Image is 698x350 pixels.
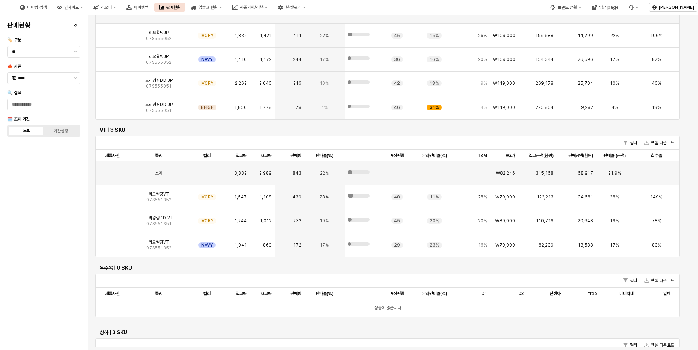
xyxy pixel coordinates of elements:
[390,291,404,296] span: 매장편중
[146,83,172,89] span: 07S555051
[290,153,301,158] span: 판매량
[652,218,661,224] span: 78%
[260,56,272,62] span: 1,172
[228,3,272,12] button: 시즌기획/리뷰
[260,218,272,224] span: 1,012
[320,56,329,62] span: 17%
[235,80,247,86] span: 2,262
[587,3,623,12] div: 영업 page
[422,291,447,296] span: 온라인비율(%)
[166,5,181,10] div: 판매현황
[149,30,169,36] span: 리오퀼팅JP
[610,194,619,200] span: 28%
[134,5,148,10] div: 아이템맵
[293,218,301,224] span: 232
[642,341,677,350] button: 엑셀 다운로드
[493,80,515,86] span: ₩119,000
[495,194,515,200] span: ₩79,000
[578,194,593,200] span: 34,681
[536,170,554,176] span: 315,168
[89,3,121,12] div: 리오더
[535,56,554,62] span: 154,344
[651,153,662,158] span: 회수율
[235,218,247,224] span: 1,244
[122,3,153,12] button: 아이템맵
[493,33,515,39] span: ₩109,000
[71,46,80,57] button: 제안 사항 표시
[263,242,272,248] span: 869
[293,80,301,86] span: 216
[201,80,213,86] span: IVORY
[235,33,247,39] span: 1,832
[96,299,679,317] div: 상품이 없습니다
[619,291,634,296] span: 미니처네
[44,128,78,134] label: 기간설정
[101,5,112,10] div: 리오더
[235,242,247,248] span: 1,041
[201,56,213,62] span: NAVY
[7,22,31,29] h4: 판매현황
[430,105,439,110] span: 31%
[650,194,662,200] span: 149%
[235,56,247,62] span: 1,416
[145,102,173,107] span: 모리경량DD JP
[146,59,172,65] span: 07S555052
[610,80,619,86] span: 10%
[290,291,301,296] span: 판매량
[649,3,697,12] button: [PERSON_NAME]
[146,245,172,251] span: 07S551352
[578,242,593,248] span: 13,588
[558,5,577,10] div: 브랜드 전환
[201,218,213,224] span: IVORY
[394,33,400,39] span: 45
[187,3,227,12] button: 입출고 현황
[477,153,487,158] span: 18M
[321,105,328,110] span: 4%
[149,54,169,59] span: 리오퀼팅JP
[578,56,593,62] span: 26,596
[7,90,21,95] span: 🔍 검색
[10,128,44,134] label: 누적
[273,3,310,12] div: 설정/관리
[293,170,301,176] span: 843
[610,218,619,224] span: 19%
[7,117,30,122] span: 🗓️ 조회 기간
[496,170,515,176] span: ₩82,246
[320,33,329,39] span: 22%
[52,3,88,12] div: 인사이트
[154,3,185,12] button: 판매현황
[316,153,333,158] span: 판매율(%)
[198,5,218,10] div: 입출고 현황
[659,4,694,10] p: [PERSON_NAME]
[394,56,400,62] span: 36
[652,80,661,86] span: 46%
[493,105,515,110] span: ₩119,000
[105,291,120,296] span: 제품사진
[293,194,301,200] span: 439
[155,153,162,158] span: 품명
[478,56,487,62] span: 20%
[478,33,487,39] span: 26%
[518,291,524,296] span: 03
[7,37,21,43] span: 🏷️ 구분
[610,33,619,39] span: 22%
[146,36,172,41] span: 07S555052
[201,194,213,200] span: IVORY
[145,215,173,221] span: 모리경량DD VT
[394,80,400,86] span: 42
[642,138,677,147] button: 엑셀 다운로드
[503,153,515,158] span: TAG가
[259,80,272,86] span: 2,046
[546,3,586,12] button: 브랜드 전환
[394,105,400,110] span: 46
[430,242,439,248] span: 23%
[146,221,172,227] span: 07S551351
[15,3,51,12] button: 아이템 검색
[478,242,487,248] span: 16%
[236,153,247,158] span: 입고량
[203,153,211,158] span: 컬러
[550,291,561,296] span: 신생아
